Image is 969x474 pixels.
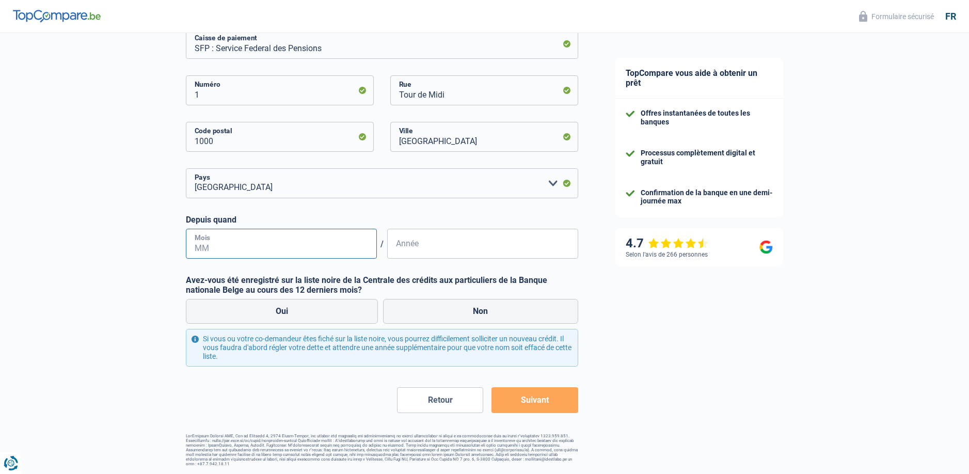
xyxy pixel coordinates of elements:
[853,8,940,25] button: Formulaire sécurisé
[186,275,578,295] label: Avez-vous été enregistré sur la liste noire de la Centrale des crédits aux particuliers de la Ban...
[397,387,483,413] button: Retour
[13,10,101,22] img: TopCompare Logo
[945,11,956,22] div: fr
[491,387,578,413] button: Suivant
[641,109,773,127] div: Offres instantanées de toutes les banques
[641,188,773,206] div: Confirmation de la banque en une demi-journée max
[626,251,708,258] div: Selon l’avis de 266 personnes
[615,58,783,99] div: TopCompare vous aide à obtenir un prêt
[377,239,387,249] span: /
[387,229,578,259] input: AAAA
[186,299,378,324] label: Oui
[383,299,578,324] label: Non
[186,329,578,366] div: Si vous ou votre co-demandeur êtes fiché sur la liste noire, vous pourrez difficilement sollicite...
[186,434,578,466] footer: LorEmipsum Dolorsi AME, Con ad Elitsedd 4, 2974 Eiusm-Tempor, inc utlabor etd magnaaliq eni admin...
[186,215,578,225] label: Depuis quand
[186,229,377,259] input: MM
[626,236,709,251] div: 4.7
[641,149,773,166] div: Processus complètement digital et gratuit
